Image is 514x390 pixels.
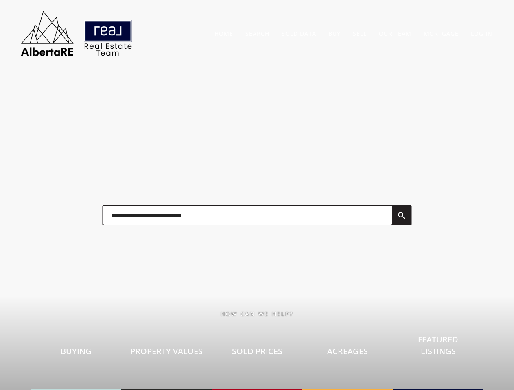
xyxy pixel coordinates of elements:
[418,334,458,357] span: Featured Listings
[245,30,269,37] a: Search
[328,30,341,37] a: Buy
[15,8,138,59] img: AlbertaRE Real Estate Team | Real Broker
[379,30,411,37] a: Our Team
[353,30,367,37] a: Sell
[232,346,282,357] span: Sold Prices
[212,317,302,390] a: Sold Prices
[424,30,459,37] a: Mortgage
[121,317,212,390] a: Property Values
[471,30,492,37] a: Log In
[327,346,368,357] span: Acreages
[31,317,121,390] a: Buying
[130,346,203,357] span: Property Values
[282,30,316,37] a: Sold Data
[61,346,92,357] span: Buying
[302,317,393,390] a: Acreages
[214,30,233,37] a: Home
[393,305,483,390] a: Featured Listings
